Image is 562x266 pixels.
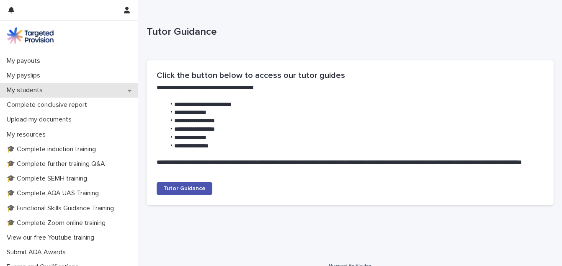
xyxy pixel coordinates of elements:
p: Tutor Guidance [147,26,550,38]
h2: Click the button below to access our tutor guides [157,70,544,80]
p: View our free Youtube training [3,234,101,242]
p: My payouts [3,57,47,65]
p: 🎓 Complete AQA UAS Training [3,189,106,197]
span: Tutor Guidance [163,186,206,191]
p: My students [3,86,49,94]
p: 🎓 Functional Skills Guidance Training [3,204,121,212]
p: Complete conclusive report [3,101,94,109]
a: Tutor Guidance [157,182,212,195]
p: My payslips [3,72,47,80]
p: 🎓 Complete induction training [3,145,103,153]
p: Submit AQA Awards [3,248,72,256]
p: Upload my documents [3,116,78,124]
p: 🎓 Complete Zoom online training [3,219,112,227]
p: 🎓 Complete further training Q&A [3,160,112,168]
p: 🎓 Complete SEMH training [3,175,94,183]
p: My resources [3,131,52,139]
img: M5nRWzHhSzIhMunXDL62 [7,27,54,44]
